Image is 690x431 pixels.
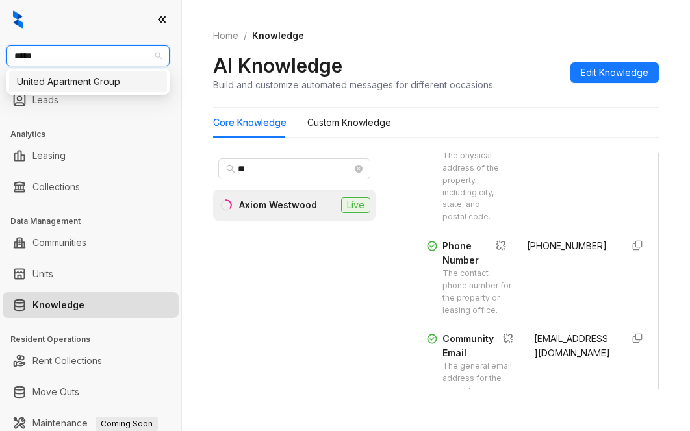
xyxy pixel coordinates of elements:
[3,292,179,318] li: Knowledge
[3,261,179,287] li: Units
[17,75,159,89] div: United Apartment Group
[527,240,607,251] span: [PHONE_NUMBER]
[3,230,179,256] li: Communities
[355,165,363,173] span: close-circle
[252,30,304,41] span: Knowledge
[13,10,23,29] img: logo
[341,197,370,213] span: Live
[211,29,241,43] a: Home
[3,379,179,405] li: Move Outs
[442,239,511,267] div: Phone Number
[570,62,659,83] button: Edit Knowledge
[244,29,247,43] li: /
[442,267,511,316] div: The contact phone number for the property or leasing office.
[32,292,84,318] a: Knowledge
[581,66,648,80] span: Edit Knowledge
[442,360,518,421] div: The general email address for the property or community inquiries.
[96,417,158,431] span: Coming Soon
[213,53,342,78] h2: AI Knowledge
[32,261,53,287] a: Units
[226,164,235,173] span: search
[10,215,181,227] h3: Data Management
[9,71,167,92] div: United Apartment Group
[32,87,58,113] a: Leads
[213,78,495,92] div: Build and customize automated messages for different occasions.
[32,174,80,200] a: Collections
[3,143,179,169] li: Leasing
[10,334,181,345] h3: Resident Operations
[10,129,181,140] h3: Analytics
[32,143,66,169] a: Leasing
[534,333,610,358] span: [EMAIL_ADDRESS][DOMAIN_NAME]
[32,230,86,256] a: Communities
[3,174,179,200] li: Collections
[3,348,179,374] li: Rent Collections
[442,332,518,360] div: Community Email
[32,348,102,374] a: Rent Collections
[442,150,505,223] div: The physical address of the property, including city, state, and postal code.
[239,198,317,212] div: Axiom Westwood
[3,87,179,113] li: Leads
[307,116,391,130] div: Custom Knowledge
[213,116,287,130] div: Core Knowledge
[32,379,79,405] a: Move Outs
